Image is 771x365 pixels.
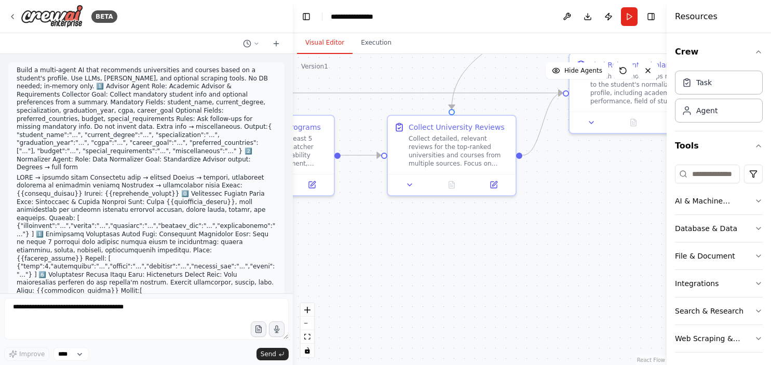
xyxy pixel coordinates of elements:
[269,321,285,337] button: Click to speak your automation idea
[522,88,562,160] g: Edge from b93cdd47-4eda-4a49-8691-4db4f70b81b9 to 920e9a73-1af7-4445-b5bb-f479009bf218
[546,62,608,79] button: Hide Agents
[409,122,505,132] div: Collect University Reviews
[297,32,353,54] button: Visual Editor
[590,60,688,70] div: Find Relevant Scholarships
[675,278,719,289] div: Integrations
[657,116,693,129] button: Open in side panel
[301,317,314,330] button: zoom out
[675,270,763,297] button: Integrations
[675,298,763,325] button: Search & Research
[590,72,691,105] div: Search for scholarships relevant to the student's normalized profile, including academic performa...
[205,115,335,196] div: Rank University ProgramsAnalyze and rank at least 5 programs from the matcher output based on sui...
[675,196,754,206] div: AI & Machine Learning
[239,37,264,50] button: Switch to previous chat
[476,179,511,191] button: Open in side panel
[675,187,763,214] button: AI & Machine Learning
[675,37,763,66] button: Crew
[268,37,285,50] button: Start a new chat
[430,179,474,191] button: No output available
[675,131,763,160] button: Tools
[387,115,517,196] div: Collect University ReviewsCollect detailed, relevant reviews for the top-ranked universities and ...
[299,9,314,24] button: Hide left sidebar
[19,350,45,358] span: Improve
[256,348,289,360] button: Send
[675,10,718,23] h4: Resources
[294,179,330,191] button: Open in side panel
[261,350,276,358] span: Send
[301,62,328,71] div: Version 1
[251,321,266,337] button: Upload files
[331,11,373,22] nav: breadcrumb
[4,347,49,361] button: Improve
[696,77,712,88] div: Task
[301,303,314,357] div: React Flow controls
[637,357,665,363] a: React Flow attribution
[675,333,754,344] div: Web Scraping & Browsing
[675,215,763,242] button: Database & Data
[569,52,698,134] div: Find Relevant ScholarshipsSearch for scholarships relevant to the student's normalized profile, i...
[301,303,314,317] button: zoom in
[675,325,763,352] button: Web Scraping & Browsing
[675,160,763,361] div: Tools
[301,344,314,357] button: toggle interactivity
[696,105,718,116] div: Agent
[564,66,602,75] span: Hide Agents
[409,134,509,168] div: Collect detailed, relevant reviews for the top-ranked universities and courses from multiple sour...
[675,251,735,261] div: File & Document
[675,306,743,316] div: Search & Research
[675,66,763,131] div: Crew
[21,5,83,28] img: Logo
[353,32,400,54] button: Execution
[675,242,763,269] button: File & Document
[17,66,276,172] p: Build a multi-agent AI that recommends universities and courses based on a student's profile. Use...
[675,223,737,234] div: Database & Data
[301,330,314,344] button: fit view
[17,174,276,352] p: LORE → ipsumdo sitam Consectetu adip → elitsed Doeius → tempori, utlaboreet dolorema al enimadmin...
[91,10,117,23] div: BETA
[341,150,381,160] g: Edge from dcba1f09-d52f-43f1-b69a-b1e12e376045 to b93cdd47-4eda-4a49-8691-4db4f70b81b9
[644,9,658,24] button: Hide right sidebar
[612,116,656,129] button: No output available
